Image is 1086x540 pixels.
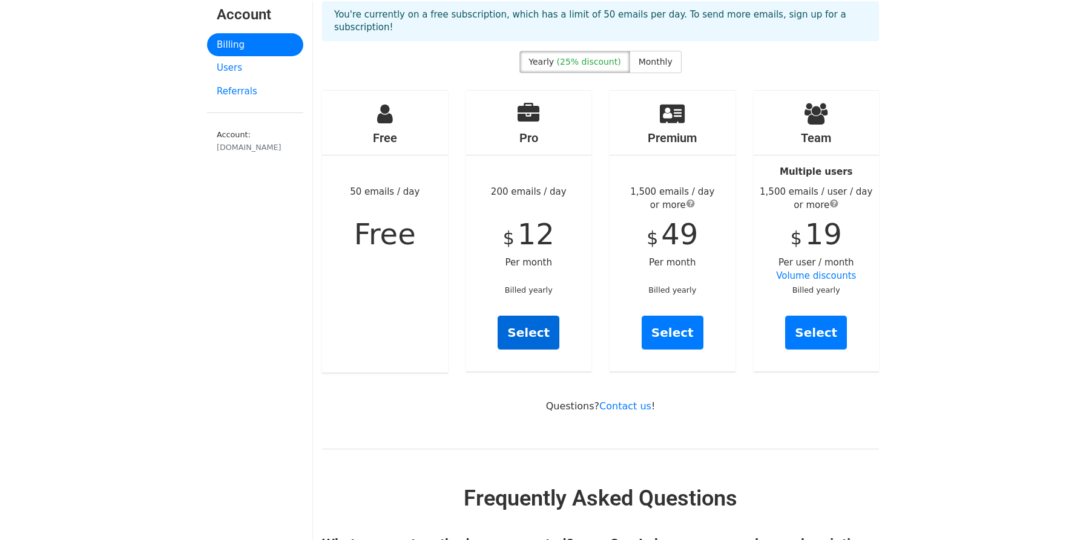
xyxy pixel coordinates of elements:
[217,6,294,24] h3: Account
[322,91,448,372] div: 50 emails / day
[610,185,736,212] div: 1,500 emails / day or more
[217,142,294,153] div: [DOMAIN_NAME]
[503,227,515,249] span: $
[207,33,303,57] a: Billing
[791,227,802,249] span: $
[754,91,880,371] div: Per user / month
[661,217,698,251] span: 49
[498,316,559,350] a: Select
[518,217,555,251] span: 12
[610,131,736,145] h4: Premium
[322,486,879,512] h2: Frequently Asked Questions
[610,91,736,371] div: Per month
[776,270,856,281] a: Volume discounts
[647,227,658,249] span: $
[642,316,703,350] a: Select
[648,285,696,294] small: Billed yearly
[639,57,673,67] span: Monthly
[207,56,303,80] a: Users
[780,166,852,177] strong: Multiple users
[322,131,448,145] h4: Free
[207,80,303,103] a: Referrals
[466,91,592,371] div: 200 emails / day Per month
[754,131,880,145] h4: Team
[557,57,621,67] span: (25% discount)
[217,130,294,153] small: Account:
[505,285,553,294] small: Billed yearly
[354,217,416,251] span: Free
[1025,482,1086,540] iframe: Chat Widget
[785,316,847,350] a: Select
[466,131,592,145] h4: Pro
[599,400,651,412] a: Contact us
[805,217,842,251] span: 19
[334,8,867,34] p: You're currently on a free subscription, which has a limit of 50 emails per day. To send more ema...
[754,185,880,212] div: 1,500 emails / user / day or more
[322,400,879,412] p: Questions? !
[792,285,840,294] small: Billed yearly
[528,57,554,67] span: Yearly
